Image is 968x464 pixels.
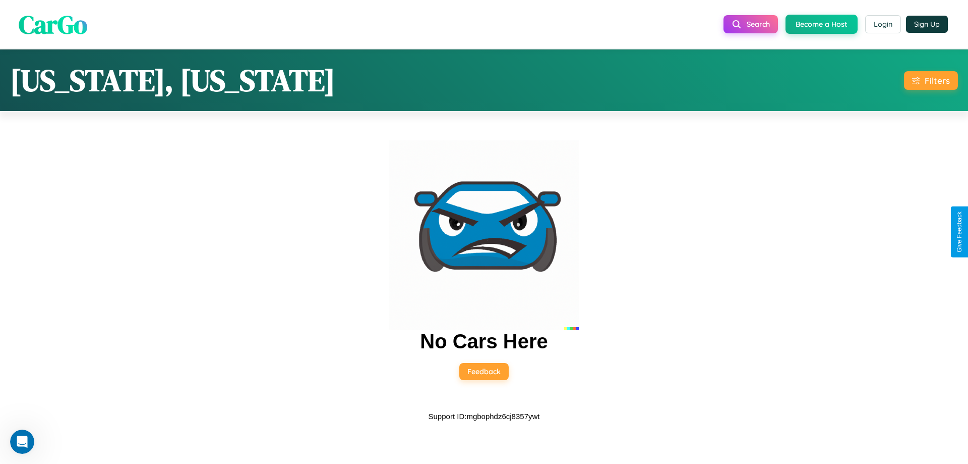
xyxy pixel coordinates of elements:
[904,71,958,90] button: Filters
[747,20,770,29] span: Search
[420,330,548,353] h2: No Cars Here
[723,15,778,33] button: Search
[785,15,858,34] button: Become a Host
[19,7,87,41] span: CarGo
[865,15,901,33] button: Login
[925,75,950,86] div: Filters
[459,363,509,380] button: Feedback
[429,409,540,423] p: Support ID: mgbophdz6cj8357ywt
[956,212,963,252] div: Give Feedback
[10,60,335,101] h1: [US_STATE], [US_STATE]
[10,430,34,454] iframe: Intercom live chat
[906,16,948,33] button: Sign Up
[389,140,579,330] img: car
